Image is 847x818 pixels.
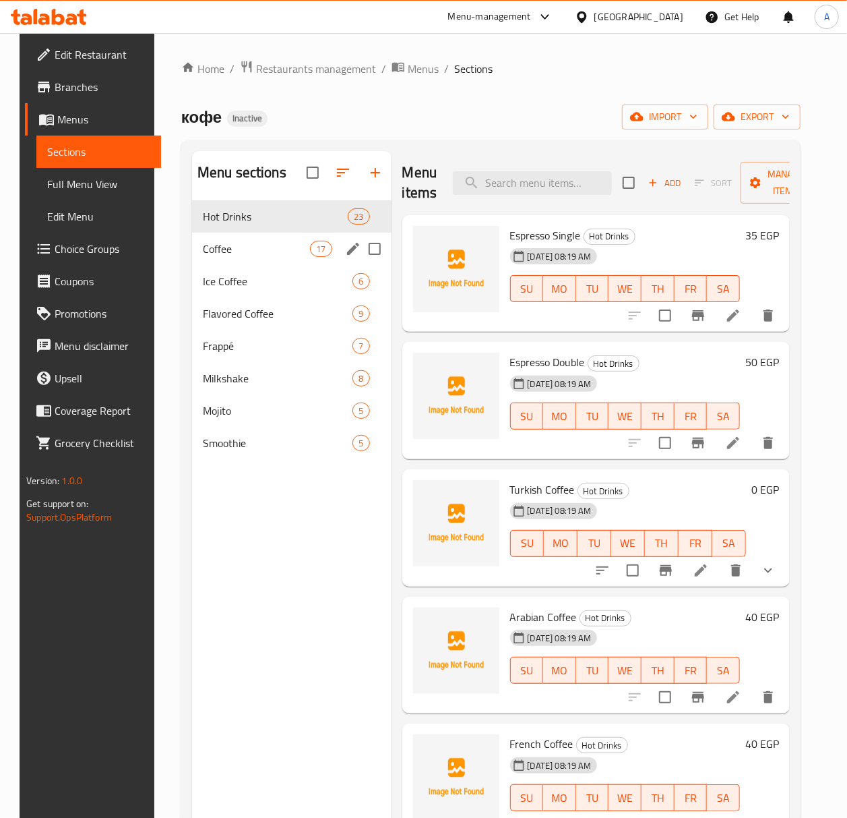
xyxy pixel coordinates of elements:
[718,533,741,553] span: SA
[548,788,571,808] span: MO
[192,395,391,427] div: Mojito5
[203,208,348,225] span: Hot Drinks
[510,479,575,500] span: Turkish Coffee
[576,784,609,811] button: TU
[36,168,161,200] a: Full Menu View
[741,162,831,204] button: Manage items
[55,47,150,63] span: Edit Restaurant
[646,175,683,191] span: Add
[510,530,544,557] button: SU
[453,171,612,195] input: search
[679,530,712,557] button: FR
[576,275,609,302] button: TU
[619,556,647,585] span: Select to update
[641,784,675,811] button: TH
[724,109,790,125] span: export
[543,403,576,430] button: MO
[684,533,707,553] span: FR
[643,173,686,194] span: Add item
[192,330,391,362] div: Frappé7
[586,554,619,587] button: sort-choices
[712,279,734,299] span: SA
[614,279,636,299] span: WE
[55,79,150,95] span: Branches
[608,275,641,302] button: WE
[192,297,391,330] div: Flavored Coffee9
[353,372,369,385] span: 8
[522,504,597,517] span: [DATE] 08:19 AM
[588,355,639,372] div: Hot Drinks
[25,297,161,330] a: Promotions
[752,554,784,587] button: show more
[614,661,636,680] span: WE
[203,403,353,419] span: Mojito
[26,472,59,490] span: Version:
[25,71,161,103] a: Branches
[47,208,150,225] span: Edit Menu
[240,60,376,78] a: Restaurants management
[752,681,784,713] button: delete
[413,608,499,694] img: Arabian Coffee
[745,353,779,372] h6: 50 EGP
[203,370,353,386] div: Milkshake
[25,233,161,265] a: Choice Groups
[516,407,538,426] span: SU
[720,554,752,587] button: delete
[712,788,734,808] span: SA
[352,338,369,354] div: items
[516,279,538,299] span: SU
[55,338,150,354] span: Menu disclaimer
[227,111,268,127] div: Inactive
[594,9,683,24] div: [GEOGRAPHIC_DATA]
[181,60,801,78] nav: breadcrumb
[311,243,331,256] span: 17
[651,301,679,330] span: Select to update
[576,657,609,684] button: TU
[682,427,714,459] button: Branch-specific-item
[448,9,531,25] div: Menu-management
[510,225,581,245] span: Espresso Single
[580,610,631,626] span: Hot Drinks
[549,533,572,553] span: MO
[55,435,150,451] span: Grocery Checklist
[353,437,369,450] span: 5
[55,305,150,322] span: Promotions
[510,352,585,372] span: Espresso Double
[510,784,544,811] button: SU
[444,61,449,77] li: /
[352,305,369,322] div: items
[55,273,150,289] span: Coupons
[36,200,161,233] a: Edit Menu
[647,407,669,426] span: TH
[47,176,150,192] span: Full Menu View
[682,299,714,332] button: Branch-specific-item
[522,759,597,772] span: [DATE] 08:19 AM
[192,233,391,265] div: Coffee17edit
[343,239,363,259] button: edit
[582,788,604,808] span: TU
[641,403,675,430] button: TH
[402,163,437,203] h2: Menu items
[579,610,631,626] div: Hot Drinks
[203,435,353,451] span: Smoothie
[712,661,734,680] span: SA
[650,554,682,587] button: Branch-specific-item
[25,362,161,395] a: Upsell
[548,661,571,680] span: MO
[617,533,639,553] span: WE
[760,562,776,579] svg: Show Choices
[352,370,369,386] div: items
[516,533,539,553] span: SU
[647,279,669,299] span: TH
[543,784,576,811] button: MO
[522,632,597,645] span: [DATE] 08:19 AM
[408,61,439,77] span: Menus
[544,530,577,557] button: MO
[510,657,544,684] button: SU
[522,378,597,390] span: [DATE] 08:19 AM
[583,533,606,553] span: TU
[192,195,391,465] nav: Menu sections
[680,661,702,680] span: FR
[608,657,641,684] button: WE
[641,275,675,302] button: TH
